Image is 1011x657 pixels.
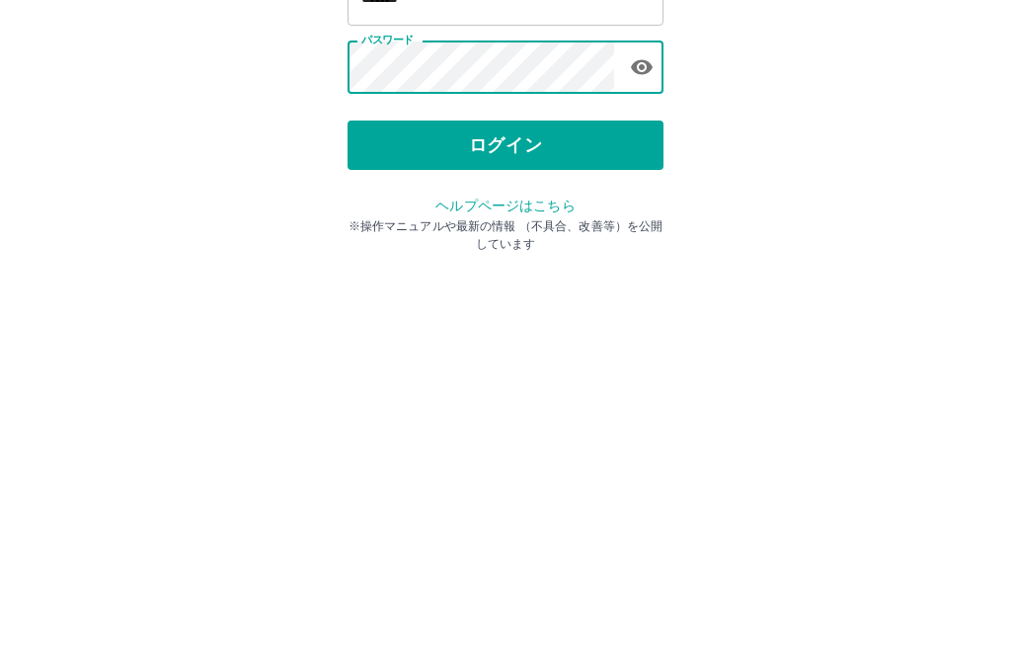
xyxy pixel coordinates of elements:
button: ログイン [348,342,663,391]
p: ※操作マニュアルや最新の情報 （不具合、改善等）を公開しています [348,439,663,474]
a: ヘルプページはこちら [435,419,575,435]
label: パスワード [361,254,414,269]
label: 社員番号 [361,185,403,200]
h2: ログイン [441,124,571,162]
